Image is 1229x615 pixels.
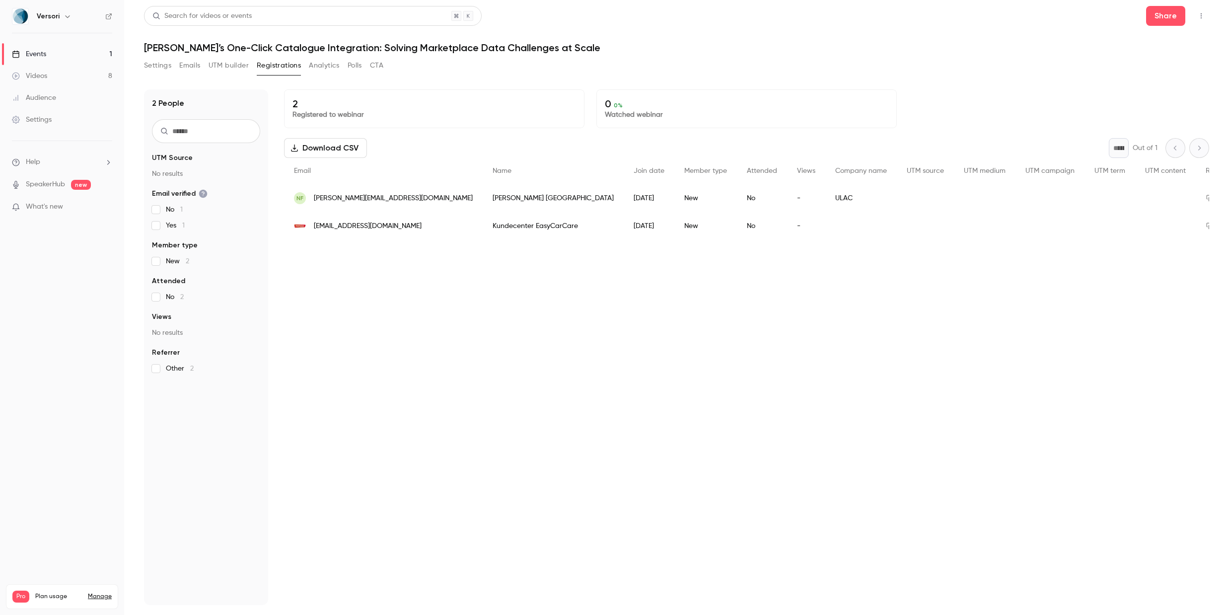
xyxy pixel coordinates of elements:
[12,93,56,103] div: Audience
[100,203,112,212] iframe: Noticeable Trigger
[1146,6,1185,26] button: Share
[787,212,825,240] div: -
[152,312,171,322] span: Views
[26,179,65,190] a: SpeakerHub
[166,221,185,231] span: Yes
[12,591,29,603] span: Pro
[152,153,193,163] span: UTM Source
[907,167,944,174] span: UTM source
[634,167,664,174] span: Join date
[309,58,340,74] button: Analytics
[35,593,82,601] span: Plan usage
[257,58,301,74] button: Registrations
[144,42,1209,54] h1: [PERSON_NAME]’s One-Click Catalogue Integration: Solving Marketplace Data Challenges at Scale
[348,58,362,74] button: Polls
[1094,167,1125,174] span: UTM term
[152,328,260,338] p: No results
[180,206,183,213] span: 1
[296,194,303,203] span: NF
[166,205,183,215] span: No
[292,98,576,110] p: 2
[684,167,727,174] span: Member type
[314,221,422,231] span: [EMAIL_ADDRESS][DOMAIN_NAME]
[284,138,367,158] button: Download CSV
[835,167,887,174] span: Company name
[190,365,194,372] span: 2
[825,184,897,212] div: ULAC
[37,11,60,21] h6: Versori
[166,256,189,266] span: New
[314,193,473,204] span: [PERSON_NAME][EMAIL_ADDRESS][DOMAIN_NAME]
[1025,167,1075,174] span: UTM campaign
[1145,167,1186,174] span: UTM content
[12,71,47,81] div: Videos
[747,167,777,174] span: Attended
[152,97,184,109] h1: 2 People
[166,364,194,374] span: Other
[292,110,576,120] p: Registered to webinar
[797,167,815,174] span: Views
[674,212,737,240] div: New
[294,220,306,232] img: easycarcare.dk
[152,169,260,179] p: No results
[737,184,787,212] div: No
[26,202,63,212] span: What's new
[180,294,184,301] span: 2
[71,180,91,190] span: new
[493,167,511,174] span: Name
[614,102,623,109] span: 0 %
[179,58,200,74] button: Emails
[787,184,825,212] div: -
[152,189,208,199] span: Email verified
[26,157,40,167] span: Help
[605,98,888,110] p: 0
[483,212,624,240] div: Kundecenter EasyCarCare
[152,276,185,286] span: Attended
[152,11,252,21] div: Search for videos or events
[605,110,888,120] p: Watched webinar
[370,58,383,74] button: CTA
[152,153,260,374] section: facet-groups
[737,212,787,240] div: No
[12,49,46,59] div: Events
[152,348,180,358] span: Referrer
[483,184,624,212] div: [PERSON_NAME] [GEOGRAPHIC_DATA]
[12,8,28,24] img: Versori
[186,258,189,265] span: 2
[624,184,674,212] div: [DATE]
[12,157,112,167] li: help-dropdown-opener
[166,292,184,302] span: No
[144,58,171,74] button: Settings
[294,167,311,174] span: Email
[964,167,1006,174] span: UTM medium
[674,184,737,212] div: New
[624,212,674,240] div: [DATE]
[88,593,112,601] a: Manage
[152,240,198,250] span: Member type
[182,222,185,229] span: 1
[209,58,249,74] button: UTM builder
[1133,143,1157,153] p: Out of 1
[12,115,52,125] div: Settings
